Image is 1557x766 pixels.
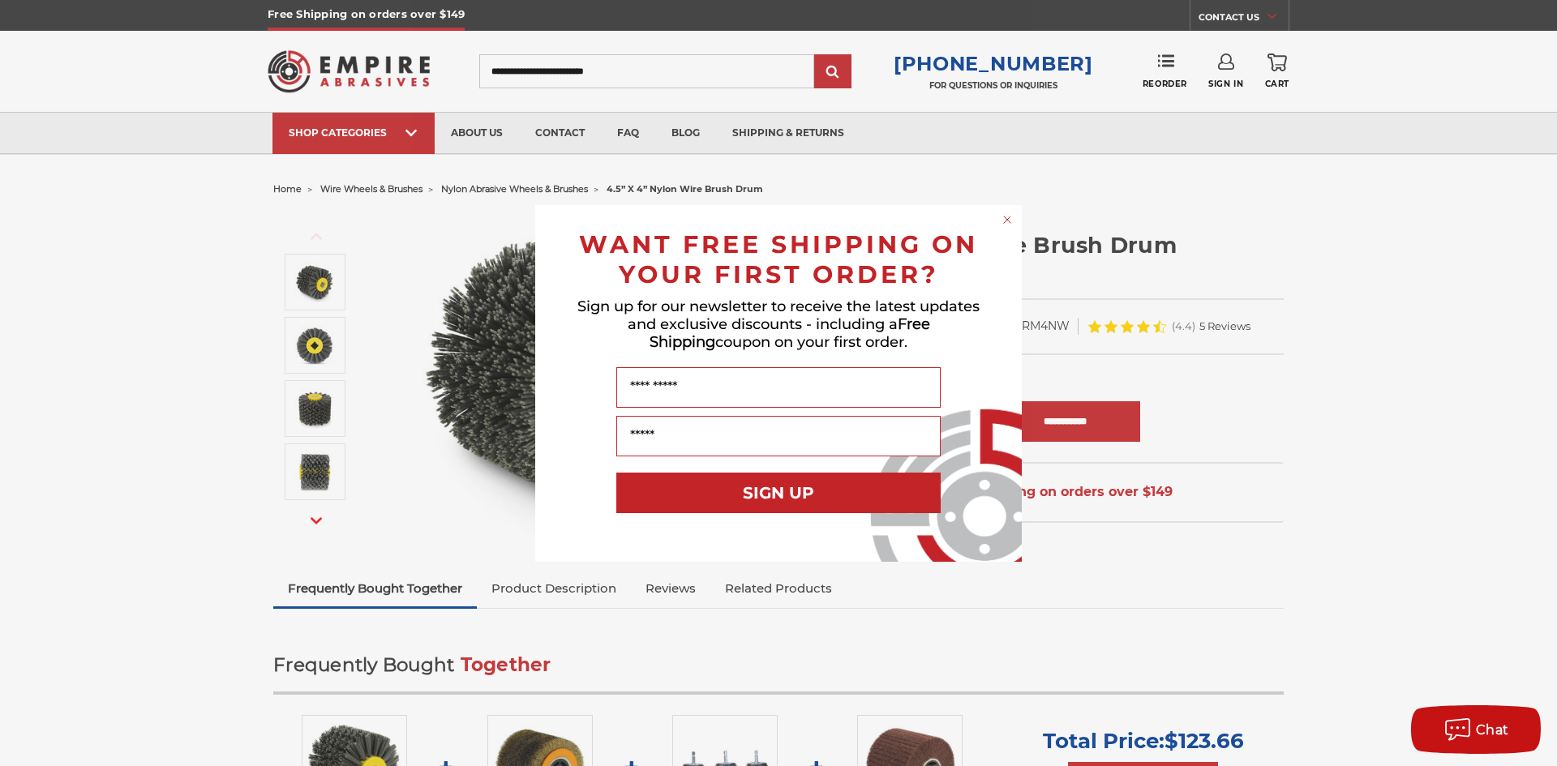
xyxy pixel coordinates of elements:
button: Close dialog [999,212,1015,228]
button: SIGN UP [616,473,941,513]
span: WANT FREE SHIPPING ON YOUR FIRST ORDER? [579,229,978,289]
span: Free Shipping [650,315,930,351]
span: Chat [1476,722,1509,738]
span: Sign up for our newsletter to receive the latest updates and exclusive discounts - including a co... [577,297,980,351]
button: Chat [1411,705,1541,754]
